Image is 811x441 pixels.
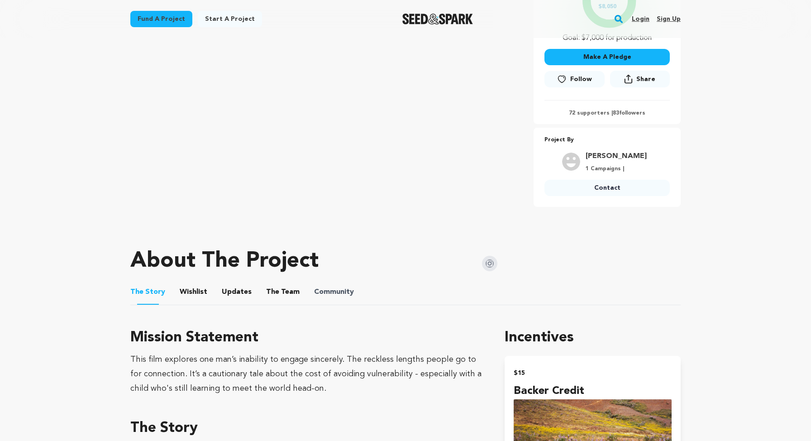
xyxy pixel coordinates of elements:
span: Community [314,287,354,297]
p: 1 Campaigns | [586,165,647,173]
a: Follow [544,71,604,87]
img: Seed&Spark Instagram Icon [482,256,497,271]
a: Seed&Spark Homepage [402,14,473,24]
a: Sign up [657,12,681,26]
span: Wishlist [180,287,207,297]
span: The [130,287,143,297]
h3: The Story [130,417,483,439]
button: Make A Pledge [544,49,670,65]
span: Updates [222,287,252,297]
a: Fund a project [130,11,192,27]
h2: $15 [514,367,672,379]
span: Team [266,287,300,297]
h4: Backer Credit [514,383,672,399]
h3: Mission Statement [130,327,483,349]
span: Share [636,75,655,84]
a: Goto Aidan Macaluso profile [586,151,647,162]
span: Follow [570,75,592,84]
span: The [266,287,279,297]
a: Contact [544,180,670,196]
a: Start a project [198,11,262,27]
p: 72 supporters | followers [544,110,670,117]
span: Story [130,287,165,297]
button: Share [610,71,670,87]
h1: Incentives [505,327,681,349]
span: Share [610,71,670,91]
a: Login [632,12,649,26]
div: This film explores one man’s inability to engage sincerely. The reckless lengths people go to for... [130,352,483,396]
p: Project By [544,135,670,145]
span: 83 [613,110,619,116]
img: Seed&Spark Logo Dark Mode [402,14,473,24]
img: user.png [562,153,580,171]
h1: About The Project [130,250,319,272]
